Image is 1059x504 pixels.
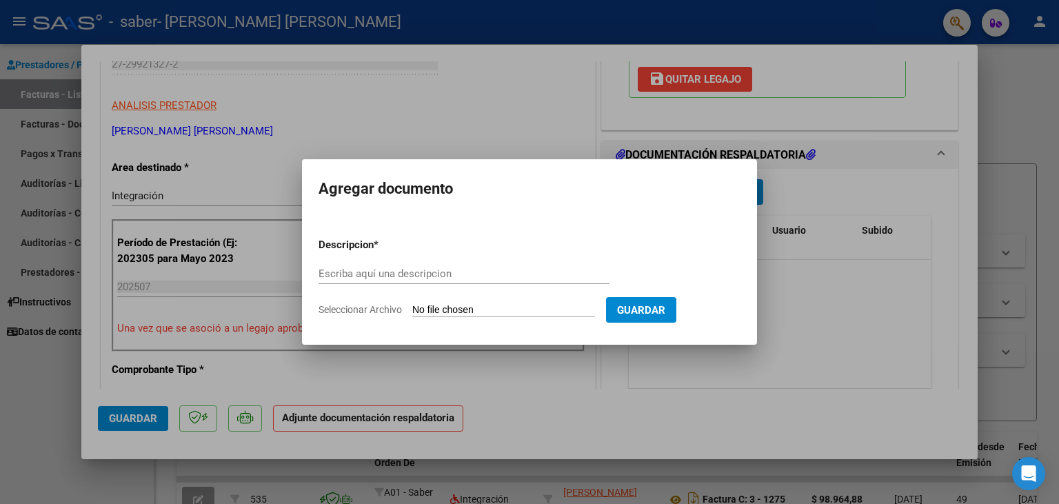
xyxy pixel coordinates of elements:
span: Seleccionar Archivo [319,304,402,315]
div: Open Intercom Messenger [1012,457,1045,490]
button: Guardar [606,297,676,323]
h2: Agregar documento [319,176,740,202]
p: Descripcion [319,237,445,253]
span: Guardar [617,304,665,316]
